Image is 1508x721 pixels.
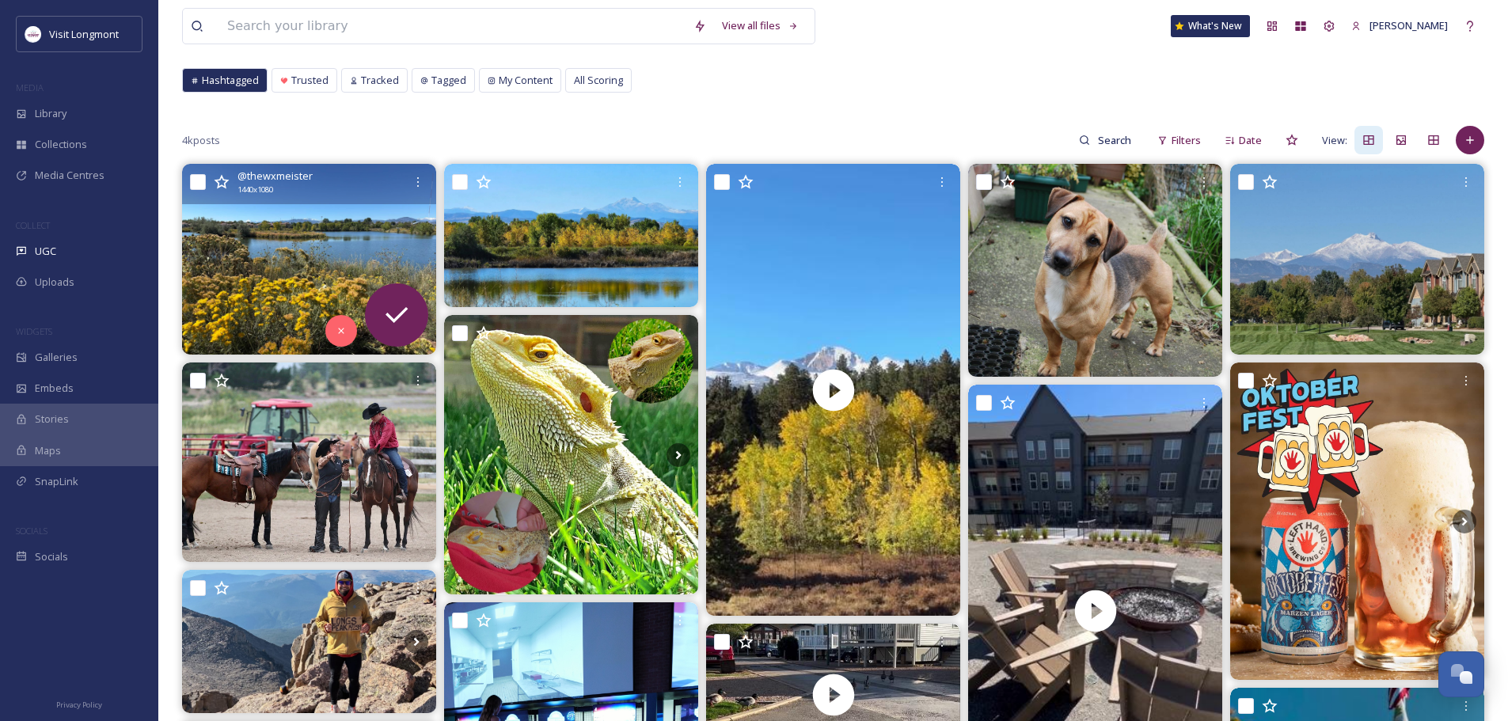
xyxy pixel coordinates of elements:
[499,73,553,88] span: My Content
[444,315,698,594] img: Bearded dragons don’t rush. They lounge, they sunbathe, they vibe. Honestly, a lifestyle we shoul...
[219,9,686,44] input: Search your library
[35,549,68,564] span: Socials
[574,73,623,88] span: All Scoring
[237,169,313,184] span: @ thewxmeister
[35,244,56,259] span: UGC
[1322,133,1347,148] span: View:
[1343,10,1456,41] a: [PERSON_NAME]
[35,412,69,427] span: Stories
[202,73,259,88] span: Hashtagged
[1239,133,1262,148] span: Date
[182,133,220,148] span: 4k posts
[182,570,436,713] img: [8.13.25] # 40 ! Longs MF Peak🤘🏼😆 🏔️14,259’ 👣15miles 📈~5,233 vertical gain ⏱️11hr30min 🍩2,700 cal...
[706,164,960,616] img: thumbnail
[35,106,66,121] span: Library
[16,325,52,337] span: WIDGETS
[35,275,74,290] span: Uploads
[56,700,102,710] span: Privacy Policy
[706,164,960,616] video: Colorful Aspens Beneath a Snow-Capped Long’s Peak From this morning. Have a great and wild day - ...
[291,73,329,88] span: Trusted
[1172,133,1201,148] span: Filters
[182,362,436,562] img: Friday? Yeah, it’s just over there past the last cone. We’re almost to the weekend! 🤠✨ #BrokenHea...
[16,219,50,231] span: COLLECT
[35,381,74,396] span: Embeds
[968,164,1222,377] img: Decoding the Tales from the Tail: What Your Pet's Poop Reveals! 💩🔍 Click below to read more 📲 #Lo...
[431,73,466,88] span: Tagged
[16,82,44,93] span: MEDIA
[237,184,273,195] span: 1440 x 1080
[1090,124,1141,156] input: Search
[1369,18,1448,32] span: [PERSON_NAME]
[35,474,78,489] span: SnapLink
[49,27,119,41] span: Visit Longmont
[35,350,78,365] span: Galleries
[25,26,41,42] img: longmont.jpg
[444,164,698,307] img: Love when the Peaks have a little snow on them, it makes them look higher. ( Cell pic) BoInsogna....
[56,694,102,713] a: Privacy Policy
[1230,362,1484,680] img: ビールで感じる 秋の気配🌾✨🍁 今週末は、現地ロングモントのTHE GARDEN at Left Hand Brewing🖐️にて Oktoberfest 2025が行われますよ🍺🥨 一日中ライ...
[1438,651,1484,697] button: Open Chat
[16,525,47,537] span: SOCIALS
[361,73,399,88] span: Tracked
[1230,164,1484,355] img: First dusting of snow on Longs Peak for fall 2025. #fall #snow #rockymountains #longspeak #14er #...
[35,137,87,152] span: Collections
[35,168,104,183] span: Media Centres
[714,10,807,41] a: View all files
[35,443,61,458] span: Maps
[1171,15,1250,37] a: What's New
[182,164,436,355] img: Gorgeous late afternoon in Colorado. Bruce Tive sent this from all the way up north in Loveland a...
